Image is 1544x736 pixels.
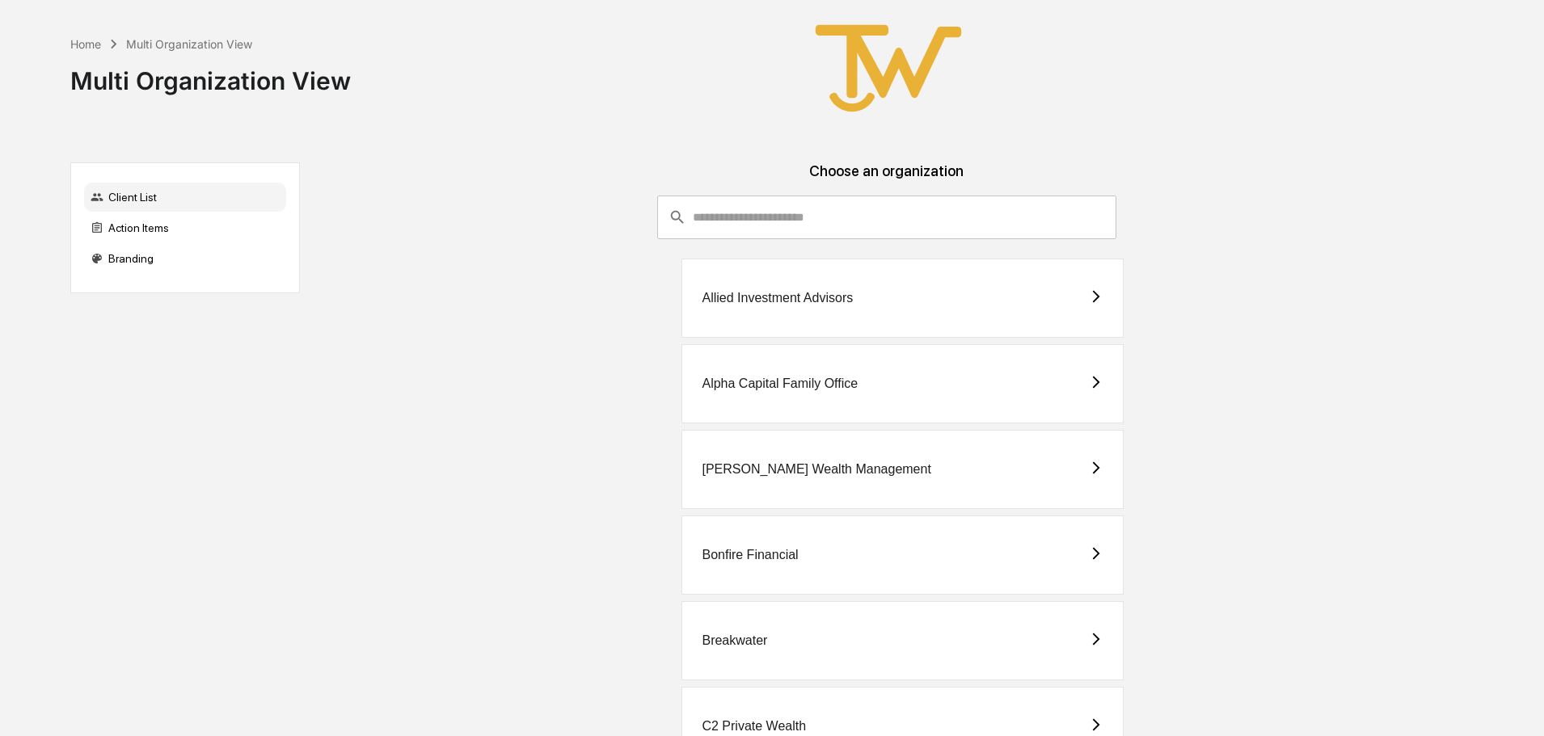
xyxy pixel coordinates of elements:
div: Multi Organization View [70,53,351,95]
div: Multi Organization View [126,37,252,51]
div: Action Items [84,213,286,242]
div: Branding [84,244,286,273]
div: Alpha Capital Family Office [702,376,858,391]
div: Client List [84,183,286,212]
div: Allied Investment Advisors [702,291,853,305]
div: consultant-dashboard__filter-organizations-search-bar [657,196,1116,239]
div: Breakwater [702,633,767,648]
div: Choose an organization [313,162,1460,196]
div: Home [70,37,101,51]
div: [PERSON_NAME] Wealth Management [702,462,930,477]
img: True West [808,13,969,124]
div: C2 Private Wealth [702,719,806,734]
div: Bonfire Financial [702,548,798,562]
